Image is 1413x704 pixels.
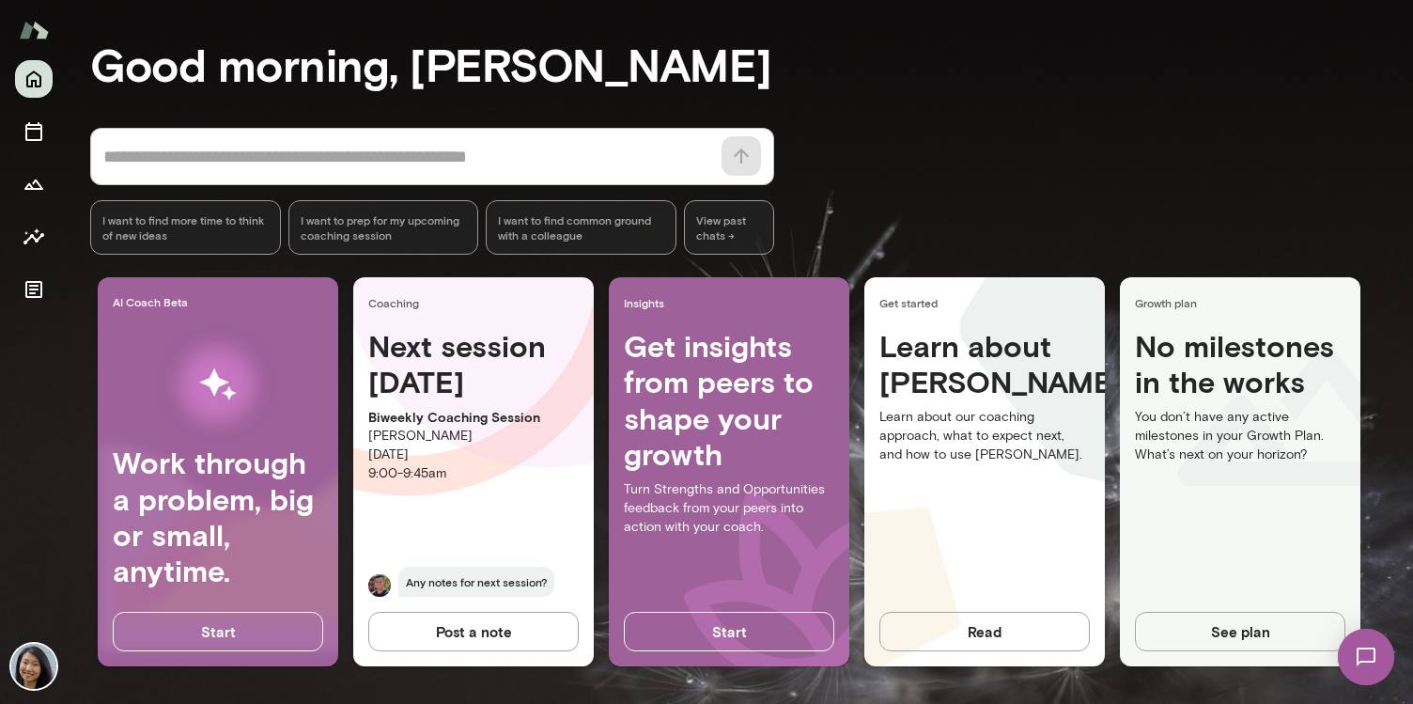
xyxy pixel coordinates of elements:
[368,408,579,427] p: Biweekly Coaching Session
[288,200,479,255] div: I want to prep for my upcoming coaching session
[879,295,1097,310] span: Get started
[15,165,53,203] button: Growth Plan
[19,12,49,48] img: Mento
[1135,328,1345,408] h4: No milestones in the works
[113,612,323,651] button: Start
[684,200,774,255] span: View past chats ->
[624,328,834,473] h4: Get insights from peers to shape your growth
[624,612,834,651] button: Start
[15,218,53,256] button: Insights
[11,644,56,689] img: Ruyi Li
[879,408,1090,464] p: Learn about our coaching approach, what to expect next, and how to use [PERSON_NAME].
[368,446,579,464] p: [DATE]
[15,271,53,308] button: Documents
[398,567,554,597] span: Any notes for next session?
[368,427,579,446] p: [PERSON_NAME]
[102,212,269,242] span: I want to find more time to think of new ideas
[879,328,1090,400] h4: Learn about [PERSON_NAME]
[1135,295,1353,310] span: Growth plan
[368,328,579,400] h4: Next session [DATE]
[90,38,1413,90] h3: Good morning, [PERSON_NAME]
[1135,612,1345,651] button: See plan
[498,212,664,242] span: I want to find common ground with a colleague
[624,295,842,310] span: Insights
[624,480,834,537] p: Turn Strengths and Opportunities feedback from your peers into action with your coach.
[879,612,1090,651] button: Read
[113,445,323,589] h4: Work through a problem, big or small, anytime.
[368,295,586,310] span: Coaching
[113,294,331,309] span: AI Coach Beta
[90,200,281,255] div: I want to find more time to think of new ideas
[15,113,53,150] button: Sessions
[301,212,467,242] span: I want to prep for my upcoming coaching session
[368,464,579,483] p: 9:00 - 9:45am
[368,574,391,597] img: Mark
[486,200,676,255] div: I want to find common ground with a colleague
[368,612,579,651] button: Post a note
[1135,408,1345,464] p: You don’t have any active milestones in your Growth Plan. What’s next on your horizon?
[15,60,53,98] button: Home
[134,325,302,445] img: AI Workflows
